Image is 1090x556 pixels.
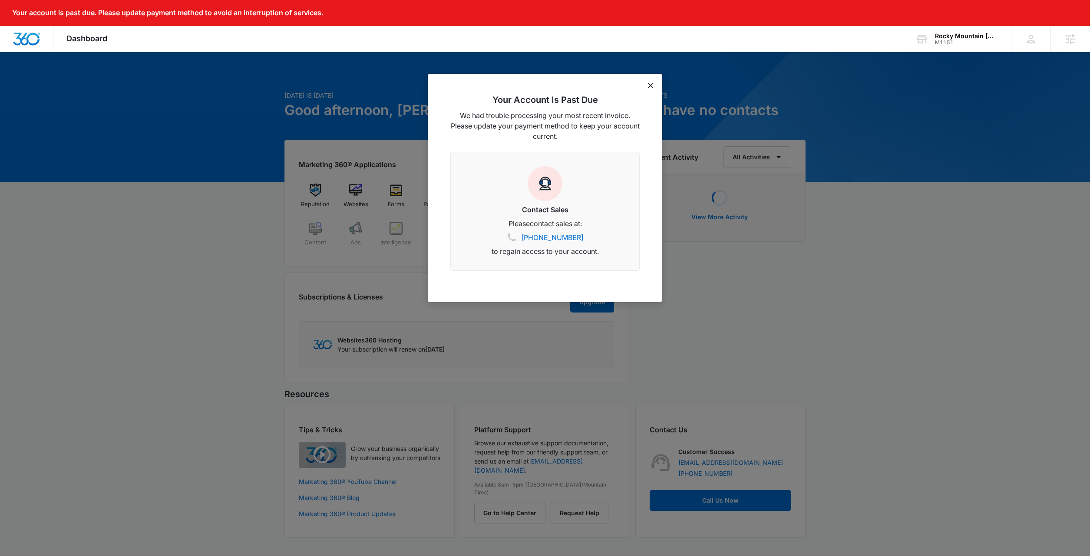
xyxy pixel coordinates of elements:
p: Please contact sales at: to regain access to your account. [461,218,629,257]
h2: Your Account Is Past Due [450,95,640,105]
p: Your account is past due. Please update payment method to avoid an interruption of services. [12,9,323,17]
button: dismiss this dialog [647,82,654,89]
a: [PHONE_NUMBER] [521,232,584,243]
div: account id [935,39,998,46]
p: We had trouble processing your most recent invoice. Please update your payment method to keep you... [450,110,640,141]
div: Dashboard [53,26,120,52]
div: account name [935,33,998,39]
span: Dashboard [66,34,107,43]
h3: Contact Sales [461,204,629,215]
